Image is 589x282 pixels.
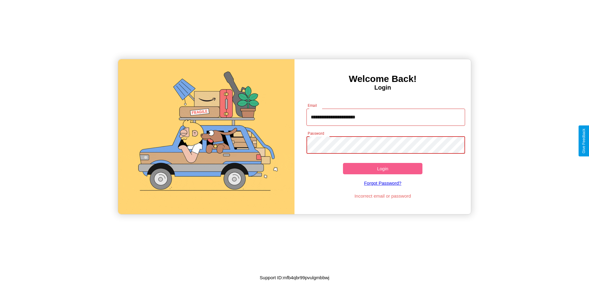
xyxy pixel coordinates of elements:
p: Support ID: mfb4qbr99pvulgmbbwj [260,273,329,282]
label: Email [308,103,317,108]
div: Give Feedback [582,129,586,153]
h4: Login [294,84,471,91]
h3: Welcome Back! [294,74,471,84]
img: gif [118,59,294,214]
p: Incorrect email or password [303,192,462,200]
label: Password [308,131,324,136]
a: Forgot Password? [303,174,462,192]
button: Login [343,163,422,174]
